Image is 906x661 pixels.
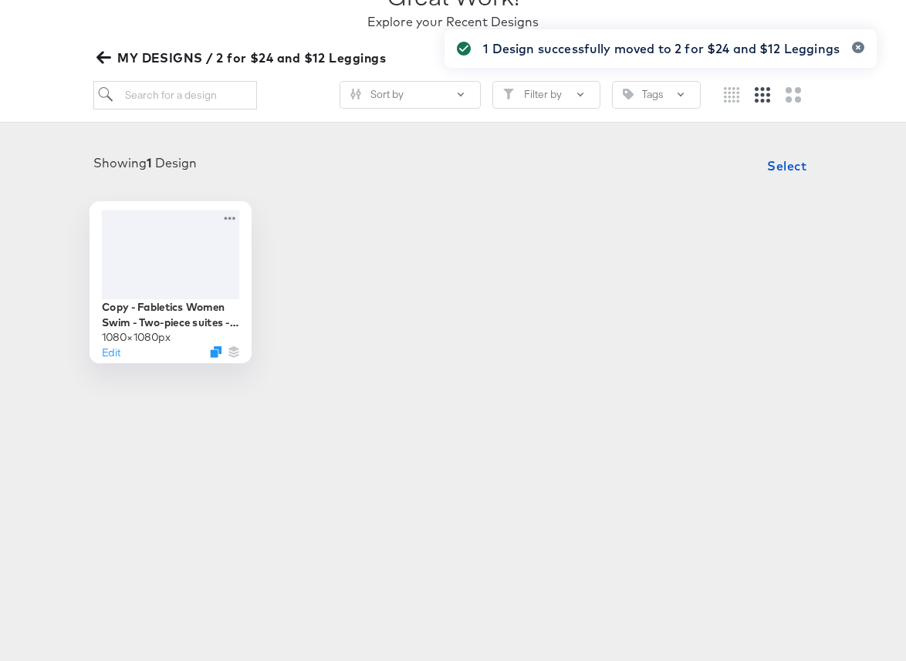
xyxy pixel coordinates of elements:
[340,81,481,109] button: SlidersSort by
[90,201,252,363] div: Copy - Fabletics Women Swim - Two-piece suites - V21080×1080pxEditDuplicate
[93,47,392,69] button: MY DESIGNS / 2 for $24 and $12 Leggings
[102,299,240,329] div: Copy - Fabletics Women Swim - Two-piece suites - V2
[102,344,120,359] button: Edit
[102,329,171,344] div: 1080 × 1080 px
[93,154,197,172] div: Showing Design
[483,39,840,58] div: 1 Design successfully moved to 2 for $24 and $12 Leggings
[210,346,221,357] svg: Duplicate
[93,81,257,110] input: Search for a design
[147,155,152,170] strong: 1
[367,13,539,31] div: Explore your Recent Designs
[350,89,361,99] svg: Sliders
[100,47,386,69] span: MY DESIGNS / 2 for $24 and $12 Leggings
